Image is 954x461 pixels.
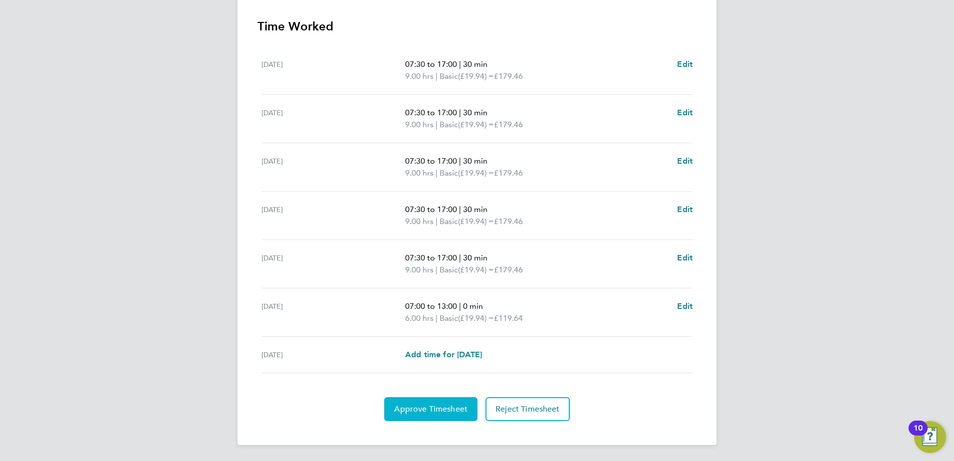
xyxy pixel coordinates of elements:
span: £179.46 [494,71,523,81]
span: 07:30 to 17:00 [405,253,457,262]
span: Basic [440,216,458,228]
span: | [436,265,438,274]
span: Basic [440,264,458,276]
a: Edit [677,252,693,264]
span: Edit [677,108,693,117]
span: £179.46 [494,217,523,226]
span: 07:30 to 17:00 [405,59,457,69]
span: | [436,168,438,178]
a: Edit [677,204,693,216]
span: | [459,59,461,69]
span: 0 min [463,301,483,311]
a: Edit [677,300,693,312]
button: Approve Timesheet [384,397,477,421]
span: Basic [440,167,458,179]
span: (£19.94) = [458,217,494,226]
button: Reject Timesheet [485,397,570,421]
span: Edit [677,156,693,166]
span: Approve Timesheet [394,404,468,414]
span: 30 min [463,253,487,262]
span: 6.00 hrs [405,313,434,323]
span: | [459,253,461,262]
span: Edit [677,59,693,69]
span: | [459,205,461,214]
span: 9.00 hrs [405,71,434,81]
span: 9.00 hrs [405,265,434,274]
span: £179.46 [494,265,523,274]
a: Edit [677,107,693,119]
span: 07:30 to 17:00 [405,108,457,117]
span: | [459,156,461,166]
span: Basic [440,70,458,82]
span: Reject Timesheet [495,404,560,414]
a: Add time for [DATE] [405,349,482,361]
div: [DATE] [261,204,405,228]
span: 30 min [463,156,487,166]
span: 9.00 hrs [405,120,434,129]
span: Add time for [DATE] [405,350,482,359]
span: 30 min [463,59,487,69]
span: | [459,108,461,117]
span: Edit [677,301,693,311]
span: | [436,120,438,129]
span: 9.00 hrs [405,168,434,178]
span: (£19.94) = [458,120,494,129]
button: Open Resource Center, 10 new notifications [914,421,946,453]
h3: Time Worked [257,18,697,34]
span: 9.00 hrs [405,217,434,226]
div: [DATE] [261,58,405,82]
a: Edit [677,58,693,70]
span: 07:00 to 13:00 [405,301,457,311]
span: Edit [677,205,693,214]
span: 07:30 to 17:00 [405,156,457,166]
span: (£19.94) = [458,71,494,81]
span: Edit [677,253,693,262]
div: [DATE] [261,300,405,324]
span: | [436,217,438,226]
span: | [436,71,438,81]
div: [DATE] [261,155,405,179]
span: 07:30 to 17:00 [405,205,457,214]
div: [DATE] [261,252,405,276]
div: 10 [914,428,923,441]
span: £119.64 [494,313,523,323]
span: £179.46 [494,168,523,178]
span: 30 min [463,205,487,214]
span: | [436,313,438,323]
div: [DATE] [261,349,405,361]
div: [DATE] [261,107,405,131]
span: 30 min [463,108,487,117]
span: Basic [440,312,458,324]
a: Edit [677,155,693,167]
span: £179.46 [494,120,523,129]
span: | [459,301,461,311]
span: (£19.94) = [458,265,494,274]
span: (£19.94) = [458,168,494,178]
span: (£19.94) = [458,313,494,323]
span: Basic [440,119,458,131]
